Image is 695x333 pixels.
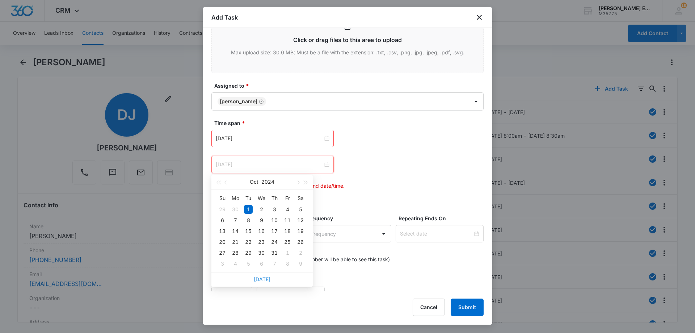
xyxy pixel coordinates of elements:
div: 2 [296,249,305,257]
input: Oct 15, 2025 [216,134,323,142]
td: 2024-10-30 [255,247,268,258]
div: 4 [231,259,240,268]
td: 2024-10-23 [255,237,268,247]
div: 30 [231,205,240,214]
td: 2024-11-06 [255,258,268,269]
button: close [475,13,484,22]
div: 27 [218,249,227,257]
input: Oct 1, 2024 [216,161,323,168]
div: 26 [296,238,305,246]
div: 1 [244,205,253,214]
div: 5 [244,259,253,268]
td: 2024-10-10 [268,215,281,226]
div: 8 [283,259,292,268]
label: Time span [214,119,486,127]
td: 2024-10-11 [281,215,294,226]
div: 9 [296,259,305,268]
td: 2024-11-01 [281,247,294,258]
td: 2024-10-15 [242,226,255,237]
td: 2024-10-14 [229,226,242,237]
div: 31 [270,249,279,257]
div: Remove Michelle Beeson [257,99,264,104]
div: 4 [283,205,292,214]
td: 2024-10-01 [242,204,255,215]
td: 2024-09-30 [229,204,242,215]
div: 24 [270,238,279,246]
button: 2024 [261,175,274,189]
div: 22 [244,238,253,246]
th: We [255,192,268,204]
div: 19 [296,227,305,236]
td: 2024-10-25 [281,237,294,247]
label: Frequency [307,215,395,222]
td: 2024-10-28 [229,247,242,258]
td: 2024-10-16 [255,226,268,237]
div: 18 [283,227,292,236]
div: 17 [270,227,279,236]
div: 6 [257,259,266,268]
div: 5 [296,205,305,214]
td: 2024-11-05 [242,258,255,269]
th: Mo [229,192,242,204]
div: 7 [270,259,279,268]
td: 2024-10-05 [294,204,307,215]
div: 12 [296,216,305,225]
div: 2 [257,205,266,214]
th: Th [268,192,281,204]
td: 2024-10-09 [255,215,268,226]
div: 21 [231,238,240,246]
td: 2024-10-02 [255,204,268,215]
h1: Add Task [211,13,238,22]
div: 15 [244,227,253,236]
div: 14 [231,227,240,236]
td: 2024-11-09 [294,258,307,269]
div: 11 [283,216,292,225]
th: Su [216,192,229,204]
div: 30 [257,249,266,257]
div: 16 [257,227,266,236]
div: 20 [218,238,227,246]
td: 2024-10-13 [216,226,229,237]
td: 2024-10-04 [281,204,294,215]
div: 1 [283,249,292,257]
div: [PERSON_NAME] [220,99,257,104]
div: 10 [270,216,279,225]
th: Tu [242,192,255,204]
th: Fr [281,192,294,204]
td: 2024-10-27 [216,247,229,258]
label: Assigned to [214,82,486,90]
input: Select date [400,230,473,238]
td: 2024-10-31 [268,247,281,258]
td: 2024-11-08 [281,258,294,269]
div: 29 [218,205,227,214]
td: 2024-10-21 [229,237,242,247]
td: 2024-10-06 [216,215,229,226]
div: 7 [231,216,240,225]
div: 25 [283,238,292,246]
td: 2024-10-29 [242,247,255,258]
div: 9 [257,216,266,225]
label: Repeating Ends On [399,215,486,222]
div: 3 [270,205,279,214]
button: Cancel [413,299,445,316]
td: 2024-09-29 [216,204,229,215]
div: 13 [218,227,227,236]
div: 23 [257,238,266,246]
a: [DATE] [254,276,270,282]
div: 29 [244,249,253,257]
div: 3 [218,259,227,268]
td: 2024-10-07 [229,215,242,226]
th: Sa [294,192,307,204]
td: 2024-10-12 [294,215,307,226]
td: 2024-11-03 [216,258,229,269]
td: 2024-10-17 [268,226,281,237]
td: 2024-10-20 [216,237,229,247]
button: Oct [250,175,258,189]
button: Submit [451,299,484,316]
td: 2024-10-19 [294,226,307,237]
td: 2024-10-24 [268,237,281,247]
div: 6 [218,216,227,225]
td: 2024-11-02 [294,247,307,258]
div: 8 [244,216,253,225]
td: 2024-10-26 [294,237,307,247]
